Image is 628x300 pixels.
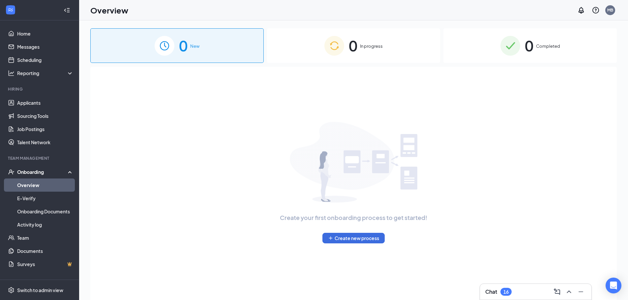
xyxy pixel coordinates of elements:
[17,244,74,258] a: Documents
[564,286,574,297] button: ChevronUp
[577,6,585,14] svg: Notifications
[17,109,74,123] a: Sourcing Tools
[8,86,72,92] div: Hiring
[64,7,70,14] svg: Collapse
[349,34,357,57] span: 0
[17,231,74,244] a: Team
[17,96,74,109] a: Applicants
[179,34,188,57] span: 0
[553,288,561,296] svg: ComposeMessage
[17,123,74,136] a: Job Postings
[17,178,74,192] a: Overview
[17,70,74,76] div: Reporting
[360,43,383,49] span: In progress
[190,43,199,49] span: New
[552,286,562,297] button: ComposeMessage
[322,233,385,243] button: PlusCreate new process
[17,40,74,53] a: Messages
[17,53,74,67] a: Scheduling
[328,235,333,241] svg: Plus
[8,287,15,293] svg: Settings
[7,7,14,13] svg: WorkstreamLogo
[17,136,74,149] a: Talent Network
[525,34,533,57] span: 0
[17,205,74,218] a: Onboarding Documents
[8,169,15,175] svg: UserCheck
[90,5,128,16] h1: Overview
[8,155,72,161] div: Team Management
[576,286,586,297] button: Minimize
[17,218,74,231] a: Activity log
[485,288,497,295] h3: Chat
[8,70,15,76] svg: Analysis
[503,289,509,295] div: 16
[592,6,600,14] svg: QuestionInfo
[17,192,74,205] a: E-Verify
[606,278,621,293] div: Open Intercom Messenger
[577,288,585,296] svg: Minimize
[280,213,427,222] span: Create your first onboarding process to get started!
[536,43,560,49] span: Completed
[607,7,613,13] div: MB
[17,169,68,175] div: Onboarding
[565,288,573,296] svg: ChevronUp
[17,27,74,40] a: Home
[17,287,63,293] div: Switch to admin view
[17,258,74,271] a: SurveysCrown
